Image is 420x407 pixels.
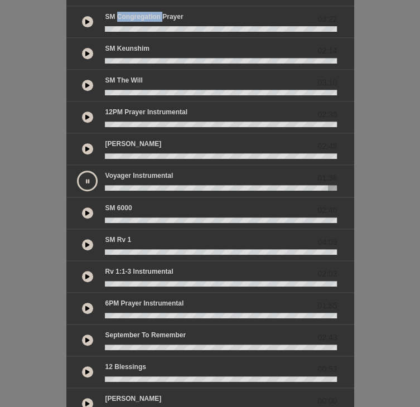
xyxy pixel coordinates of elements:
p: SM Rv 1 [105,235,313,245]
span: 00:53 [317,364,337,375]
p: 12PM Prayer Instrumental [105,107,313,117]
p: SM 6000 [105,203,313,213]
span: 02:43 [317,332,337,343]
p: 12 Blessings [105,362,313,372]
span: 02:38 [317,109,337,120]
span: 00:00 [317,395,337,407]
p: Rv 1:1-3 Instrumental [105,267,313,277]
p: SM Congregation Prayer [105,12,313,22]
span: 03:22 [317,13,337,25]
span: 02:48 [317,140,337,152]
p: SM Keunshim [105,43,313,54]
p: [PERSON_NAME] [105,139,313,149]
p: September to Remember [105,330,313,340]
span: 02:14 [317,45,337,57]
span: 01:55 [317,300,337,312]
p: 6PM Prayer Instrumental [105,298,313,308]
span: 02:02 [317,268,337,280]
p: SM The Will [105,75,313,85]
p: Voyager Instrumental [105,171,313,181]
p: [PERSON_NAME] [105,394,313,404]
span: 02:40 [317,205,337,216]
span: 04:09 [317,236,337,248]
span: 01:36 [317,172,337,184]
span: 03:10 [317,77,337,89]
